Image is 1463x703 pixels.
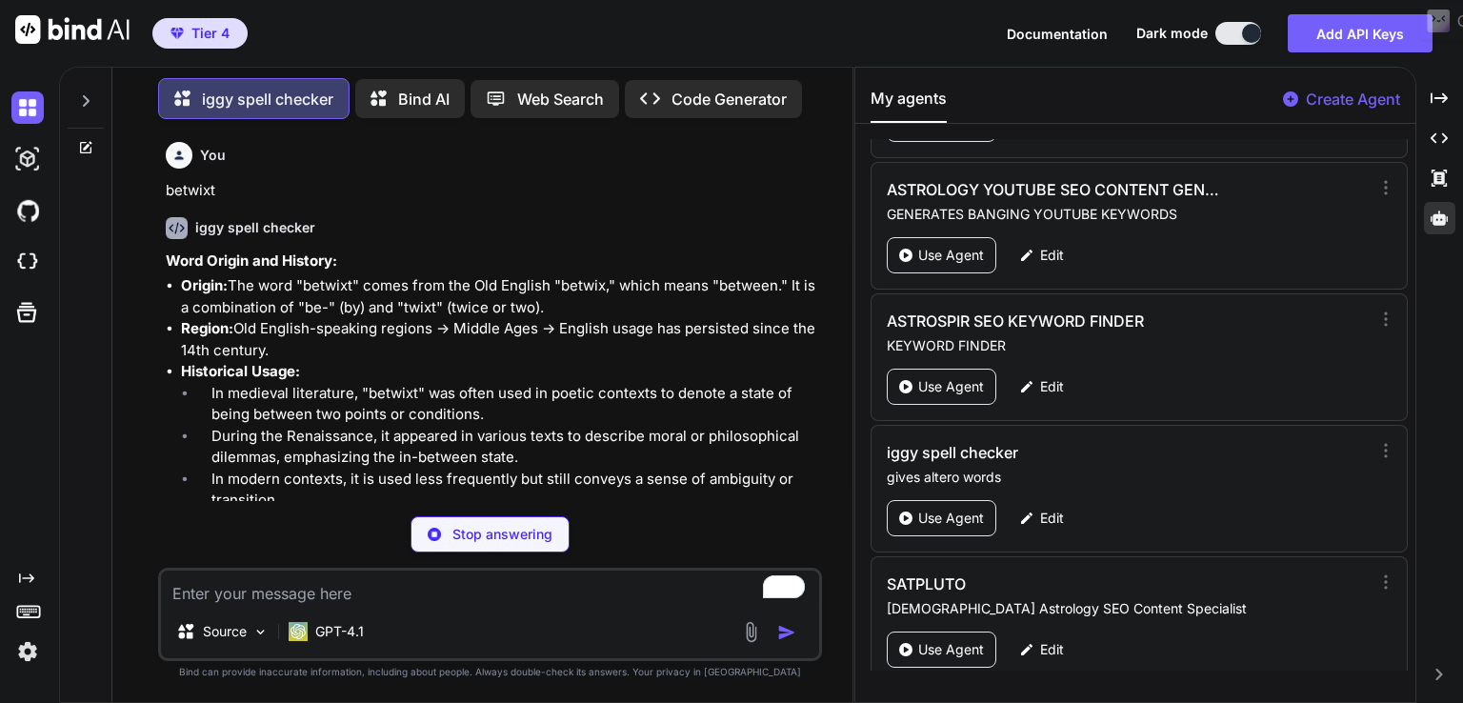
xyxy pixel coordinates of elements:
[195,218,315,237] h6: iggy spell checker
[887,205,1370,224] p: GENERATES BANGING YOUTUBE KEYWORDS
[181,318,818,361] li: Old English-speaking regions → Middle Ages → English usage has persisted since the 14th century.
[196,469,818,512] li: In modern contexts, it is used less frequently but still conveys a sense of ambiguity or transition.
[191,24,230,43] span: Tier 4
[871,87,947,123] button: My agents
[166,180,818,202] p: betwixt
[1288,14,1433,52] button: Add API Keys
[740,621,762,643] img: attachment
[1136,24,1208,43] span: Dark mode
[181,362,300,380] strong: Historical Usage:
[1040,640,1064,659] p: Edit
[1306,88,1400,110] p: Create Agent
[202,88,333,110] p: iggy spell checker
[918,640,984,659] p: Use Agent
[152,18,248,49] button: premiumTier 4
[170,28,184,39] img: premium
[158,665,822,679] p: Bind can provide inaccurate information, including about people. Always double-check its answers....
[887,178,1225,201] h3: ASTROLOGY YOUTUBE SEO CONTENT GENERATOR
[203,622,247,641] p: Source
[887,599,1370,618] p: [DEMOGRAPHIC_DATA] Astrology SEO Content Specialist
[918,246,984,265] p: Use Agent
[196,426,818,469] li: During the Renaissance, it appeared in various texts to describe moral or philosophical dilemmas,...
[181,276,228,294] strong: Origin:
[887,468,1370,487] p: gives altero words
[452,525,552,544] p: Stop answering
[315,622,364,641] p: GPT-4.1
[289,622,308,641] img: GPT-4.1
[1040,377,1064,396] p: Edit
[1040,509,1064,528] p: Edit
[181,275,818,318] li: The word "betwixt" comes from the Old English "betwix," which means "between." It is a combinatio...
[11,635,44,668] img: settings
[11,194,44,227] img: githubDark
[11,246,44,278] img: cloudideIcon
[887,572,1225,595] h3: SATPLUTO
[671,88,787,110] p: Code Generator
[196,383,818,426] li: In medieval literature, "betwixt" was often used in poetic contexts to denote a state of being be...
[11,91,44,124] img: darkChat
[1007,26,1108,42] span: Documentation
[181,319,233,337] strong: Region:
[200,146,226,165] h6: You
[166,251,337,270] strong: Word Origin and History:
[252,624,269,640] img: Pick Models
[161,571,819,605] textarea: To enrich screen reader interactions, please activate Accessibility in Grammarly extension settings
[15,15,130,44] img: Bind AI
[777,623,796,642] img: icon
[11,143,44,175] img: darkAi-studio
[918,509,984,528] p: Use Agent
[887,310,1225,332] h3: ASTROSPIR SEO KEYWORD FINDER
[398,88,450,110] p: Bind AI
[887,441,1225,464] h3: iggy spell checker
[1007,24,1108,44] button: Documentation
[918,377,984,396] p: Use Agent
[1040,246,1064,265] p: Edit
[517,88,604,110] p: Web Search
[887,336,1370,355] p: KEYWORD FINDER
